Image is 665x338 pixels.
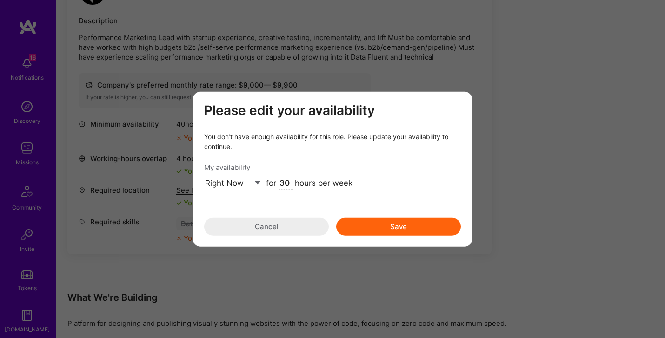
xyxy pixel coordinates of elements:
[204,103,461,119] h3: Please edit your availability
[193,92,472,247] div: modal
[204,131,461,151] div: You don’t have enough availability for this role. Please update your availability to continue.
[204,162,461,172] div: My availability
[336,217,461,235] button: Save
[266,177,352,189] div: for hours per week
[204,217,329,235] button: Cancel
[279,177,293,189] input: XX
